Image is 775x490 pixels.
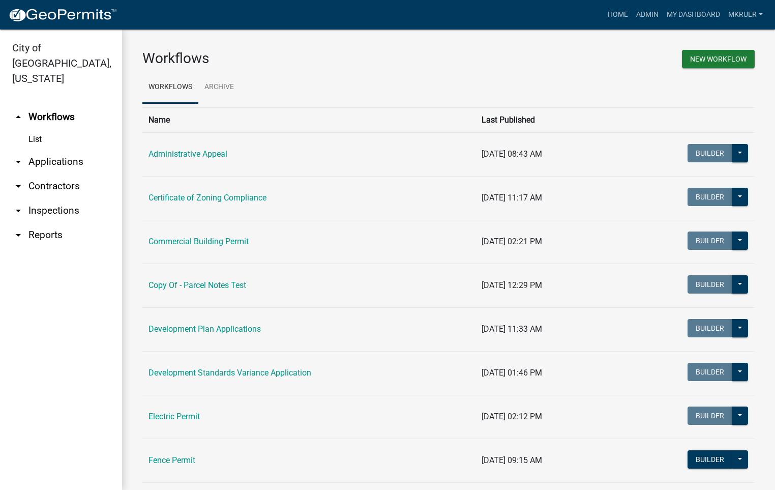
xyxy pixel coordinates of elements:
a: mkruer [724,5,767,24]
a: Workflows [142,71,198,104]
button: Builder [688,275,732,294]
span: [DATE] 01:46 PM [482,368,542,378]
button: Builder [688,144,732,162]
a: Certificate of Zoning Compliance [148,193,266,203]
button: Builder [688,319,732,337]
h3: Workflows [142,50,441,67]
button: Builder [688,450,732,469]
span: [DATE] 02:21 PM [482,237,542,246]
span: [DATE] 02:12 PM [482,412,542,421]
button: Builder [688,188,732,206]
span: [DATE] 08:43 AM [482,149,542,159]
a: Electric Permit [148,412,200,421]
i: arrow_drop_down [12,180,24,192]
a: Fence Permit [148,455,195,465]
a: My Dashboard [663,5,724,24]
span: [DATE] 09:15 AM [482,455,542,465]
a: Administrative Appeal [148,149,227,159]
a: Commercial Building Permit [148,237,249,246]
a: Copy Of - Parcel Notes Test [148,280,246,290]
i: arrow_drop_down [12,229,24,241]
span: [DATE] 12:29 PM [482,280,542,290]
th: Name [142,107,475,132]
a: Home [604,5,632,24]
a: Archive [198,71,240,104]
i: arrow_drop_down [12,156,24,168]
button: Builder [688,232,732,250]
button: Builder [688,407,732,425]
i: arrow_drop_up [12,111,24,123]
button: New Workflow [682,50,755,68]
i: arrow_drop_down [12,205,24,217]
span: [DATE] 11:17 AM [482,193,542,203]
span: [DATE] 11:33 AM [482,324,542,334]
button: Builder [688,363,732,381]
th: Last Published [475,107,614,132]
a: Admin [632,5,663,24]
a: Development Standards Variance Application [148,368,311,378]
a: Development Plan Applications [148,324,261,334]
